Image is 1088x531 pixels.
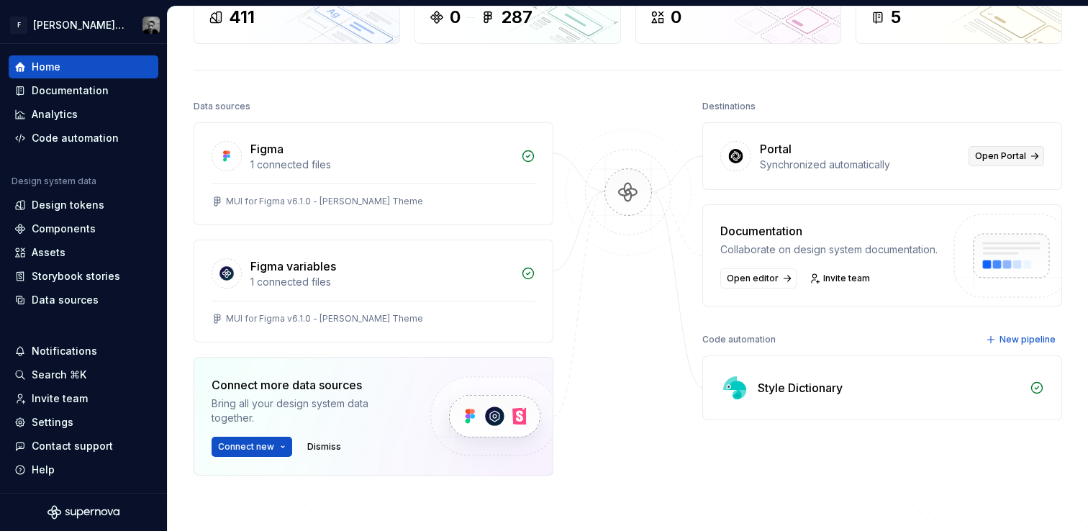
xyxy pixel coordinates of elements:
[702,330,776,350] div: Code automation
[9,265,158,288] a: Storybook stories
[212,376,406,394] div: Connect more data sources
[226,313,423,324] div: MUI for Figma v6.1.0 - [PERSON_NAME] Theme
[32,463,55,477] div: Help
[301,437,348,457] button: Dismiss
[671,6,681,29] div: 0
[805,268,876,289] a: Invite team
[9,103,158,126] a: Analytics
[32,107,78,122] div: Analytics
[760,158,960,172] div: Synchronized automatically
[250,275,512,289] div: 1 connected files
[32,60,60,74] div: Home
[226,196,423,207] div: MUI for Figma v6.1.0 - [PERSON_NAME] Theme
[142,17,160,34] img: Stan Grootes
[9,458,158,481] button: Help
[891,6,901,29] div: 5
[982,330,1062,350] button: New pipeline
[450,6,461,29] div: 0
[9,55,158,78] a: Home
[32,439,113,453] div: Contact support
[218,441,274,453] span: Connect new
[9,79,158,102] a: Documentation
[823,273,870,284] span: Invite team
[9,363,158,386] button: Search ⌘K
[307,441,341,453] span: Dismiss
[720,222,938,240] div: Documentation
[9,241,158,264] a: Assets
[194,96,250,117] div: Data sources
[212,396,406,425] div: Bring all your design system data together.
[9,289,158,312] a: Data sources
[32,245,65,260] div: Assets
[9,217,158,240] a: Components
[727,273,779,284] span: Open editor
[250,140,284,158] div: Figma
[9,127,158,150] a: Code automation
[32,415,73,430] div: Settings
[501,6,532,29] div: 287
[32,222,96,236] div: Components
[32,293,99,307] div: Data sources
[32,391,88,406] div: Invite team
[33,18,125,32] div: [PERSON_NAME] UI
[250,258,336,275] div: Figma variables
[9,387,158,410] a: Invite team
[194,240,553,342] a: Figma variables1 connected filesMUI for Figma v6.1.0 - [PERSON_NAME] Theme
[32,198,104,212] div: Design tokens
[10,17,27,34] div: F
[720,268,797,289] a: Open editor
[250,158,512,172] div: 1 connected files
[9,411,158,434] a: Settings
[32,368,86,382] div: Search ⌘K
[12,176,96,187] div: Design system data
[194,122,553,225] a: Figma1 connected filesMUI for Figma v6.1.0 - [PERSON_NAME] Theme
[969,146,1044,166] a: Open Portal
[758,379,843,396] div: Style Dictionary
[229,6,255,29] div: 411
[999,334,1056,345] span: New pipeline
[9,435,158,458] button: Contact support
[47,505,119,519] svg: Supernova Logo
[9,340,158,363] button: Notifications
[975,150,1026,162] span: Open Portal
[32,131,119,145] div: Code automation
[9,194,158,217] a: Design tokens
[720,242,938,257] div: Collaborate on design system documentation.
[32,269,120,283] div: Storybook stories
[32,344,97,358] div: Notifications
[212,437,292,457] button: Connect new
[760,140,792,158] div: Portal
[32,83,109,98] div: Documentation
[702,96,756,117] div: Destinations
[3,9,164,40] button: F[PERSON_NAME] UIStan Grootes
